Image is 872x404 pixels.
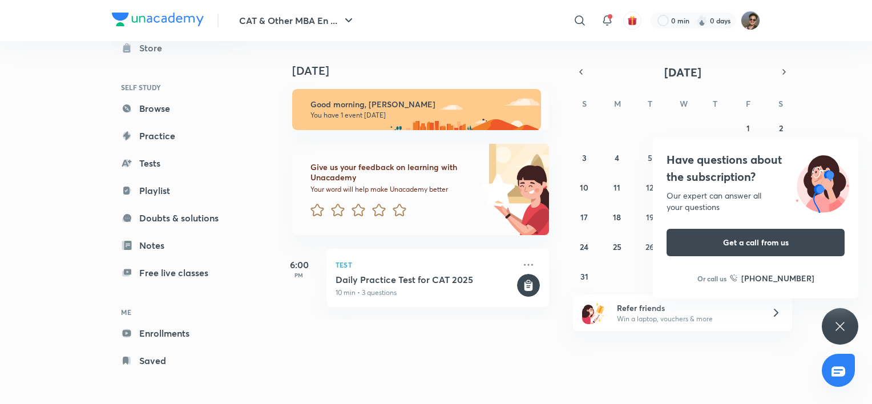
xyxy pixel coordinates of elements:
[730,272,814,284] a: [PHONE_NUMBER]
[608,178,626,196] button: August 11, 2025
[746,98,750,109] abbr: Friday
[646,182,653,193] abbr: August 12, 2025
[582,301,605,324] img: referral
[336,274,515,285] h5: Daily Practice Test for CAT 2025
[646,212,654,223] abbr: August 19, 2025
[575,237,594,256] button: August 24, 2025
[112,124,244,147] a: Practice
[680,98,688,109] abbr: Wednesday
[112,261,244,284] a: Free live classes
[772,119,790,137] button: August 2, 2025
[648,152,652,163] abbr: August 5, 2025
[648,98,652,109] abbr: Tuesday
[667,190,845,213] div: Our expert can answer all your questions
[623,11,641,30] button: avatar
[112,179,244,202] a: Playlist
[112,234,244,257] a: Notes
[664,64,701,80] span: [DATE]
[617,314,757,324] p: Win a laptop, vouchers & more
[608,237,626,256] button: August 25, 2025
[310,162,477,183] h6: Give us your feedback on learning with Unacademy
[112,152,244,175] a: Tests
[778,98,783,109] abbr: Saturday
[336,258,515,272] p: Test
[713,98,717,109] abbr: Thursday
[641,148,659,167] button: August 5, 2025
[336,288,515,298] p: 10 min • 3 questions
[112,13,204,29] a: Company Logo
[617,302,757,314] h6: Refer friends
[310,185,477,194] p: Your word will help make Unacademy better
[580,241,588,252] abbr: August 24, 2025
[112,37,244,59] a: Store
[112,97,244,120] a: Browse
[615,152,619,163] abbr: August 4, 2025
[112,349,244,372] a: Saved
[667,229,845,256] button: Get a call from us
[746,123,750,134] abbr: August 1, 2025
[667,151,845,185] h4: Have questions about the subscription?
[641,237,659,256] button: August 26, 2025
[310,99,531,110] h6: Good morning, [PERSON_NAME]
[442,144,549,235] img: feedback_image
[582,152,587,163] abbr: August 3, 2025
[232,9,362,32] button: CAT & Other MBA En ...
[741,272,814,284] h6: [PHONE_NUMBER]
[575,208,594,226] button: August 17, 2025
[292,89,541,130] img: morning
[112,78,244,97] h6: SELF STUDY
[580,182,588,193] abbr: August 10, 2025
[580,212,588,223] abbr: August 17, 2025
[276,272,322,278] p: PM
[112,207,244,229] a: Doubts & solutions
[641,178,659,196] button: August 12, 2025
[575,267,594,285] button: August 31, 2025
[575,178,594,196] button: August 10, 2025
[582,98,587,109] abbr: Sunday
[645,241,654,252] abbr: August 26, 2025
[292,64,560,78] h4: [DATE]
[613,241,621,252] abbr: August 25, 2025
[139,41,169,55] div: Store
[580,271,588,282] abbr: August 31, 2025
[575,148,594,167] button: August 3, 2025
[741,11,760,30] img: AKASHDEEP CHAUDHURI
[112,322,244,345] a: Enrollments
[613,212,621,223] abbr: August 18, 2025
[641,208,659,226] button: August 19, 2025
[112,302,244,322] h6: ME
[696,15,708,26] img: streak
[112,13,204,26] img: Company Logo
[614,98,621,109] abbr: Monday
[608,208,626,226] button: August 18, 2025
[608,148,626,167] button: August 4, 2025
[276,258,322,272] h5: 6:00
[739,119,757,137] button: August 1, 2025
[613,182,620,193] abbr: August 11, 2025
[589,64,776,80] button: [DATE]
[627,15,637,26] img: avatar
[779,123,783,134] abbr: August 2, 2025
[786,151,858,213] img: ttu_illustration_new.svg
[697,273,726,284] p: Or call us
[310,111,531,120] p: You have 1 event [DATE]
